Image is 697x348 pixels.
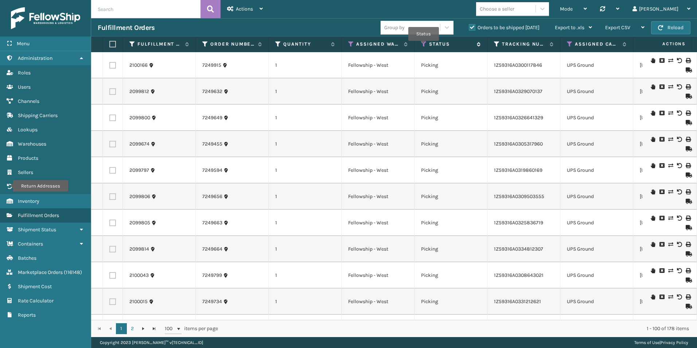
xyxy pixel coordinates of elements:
[138,323,149,334] a: Go to the next page
[165,325,176,332] span: 100
[560,236,633,262] td: UPS Ground
[210,41,254,47] label: Order Number
[668,216,673,221] i: Change shipping
[686,173,690,178] i: Mark as Shipped
[686,251,690,256] i: Mark as Shipped
[659,242,664,247] i: Cancel Fulfillment Order
[342,131,414,157] td: Fellowship - West
[384,24,405,31] div: Group by
[11,7,80,29] img: logo
[137,41,182,47] label: Fulfillment Order Id
[202,167,222,174] a: 7249594
[668,242,673,247] i: Change shipping
[18,283,52,290] span: Shipment Cost
[634,340,659,345] a: Terms of Use
[414,210,487,236] td: Picking
[414,131,487,157] td: Picking
[560,52,633,78] td: UPS Ground
[494,298,541,305] a: 1Z59316A0331212621
[18,127,38,133] span: Lookups
[560,262,633,289] td: UPS Ground
[668,163,673,168] i: Change shipping
[686,189,690,194] i: Print Label
[651,216,655,221] i: On Hold
[686,225,690,230] i: Mark as Shipped
[651,21,690,34] button: Reload
[651,189,655,194] i: On Hold
[342,210,414,236] td: Fellowship - West
[677,58,681,63] i: Void Label
[686,216,690,221] i: Print Label
[202,298,222,305] a: 7249734
[605,24,630,31] span: Export CSV
[686,84,690,89] i: Print Label
[228,325,689,332] div: 1 - 100 of 178 items
[151,326,157,332] span: Go to the last page
[560,78,633,105] td: UPS Ground
[429,41,473,47] label: Status
[686,199,690,204] i: Mark as Shipped
[494,141,543,147] a: 1Z59316A0305317960
[677,137,681,142] i: Void Label
[149,323,160,334] a: Go to the last page
[659,294,664,299] i: Cancel Fulfillment Order
[116,323,127,334] a: 1
[342,105,414,131] td: Fellowship - West
[686,67,690,73] i: Mark as Shipped
[18,155,38,161] span: Products
[414,236,487,262] td: Picking
[560,210,633,236] td: UPS Ground
[494,272,544,278] a: 1Z59316A0308643021
[560,131,633,157] td: UPS Ground
[686,120,690,125] i: Mark as Shipped
[269,78,342,105] td: 1
[18,141,46,147] span: Warehouses
[686,268,690,273] i: Print Label
[18,227,56,233] span: Shipment Status
[686,94,690,99] i: Mark as Shipped
[202,245,222,253] a: 7249664
[414,157,487,183] td: Picking
[686,242,690,247] i: Print Label
[129,62,148,69] a: 2100166
[494,115,543,121] a: 1Z59316A0326641329
[129,114,150,121] a: 2099800
[560,105,633,131] td: UPS Ground
[17,40,30,47] span: Menu
[342,262,414,289] td: Fellowship - West
[677,268,681,273] i: Void Label
[659,268,664,273] i: Cancel Fulfillment Order
[202,62,221,69] a: 7249915
[414,78,487,105] td: Picking
[269,289,342,315] td: 1
[18,183,58,190] span: Return Addresses
[269,315,342,341] td: 1
[668,111,673,116] i: Change shipping
[414,183,487,210] td: Picking
[18,198,39,204] span: Inventory
[342,236,414,262] td: Fellowship - West
[129,140,149,148] a: 2099674
[634,337,688,348] div: |
[269,157,342,183] td: 1
[269,131,342,157] td: 1
[129,298,148,305] a: 2100015
[129,245,149,253] a: 2099814
[677,111,681,116] i: Void Label
[469,24,540,31] label: Orders to be shipped [DATE]
[18,98,39,104] span: Channels
[342,289,414,315] td: Fellowship - West
[677,216,681,221] i: Void Label
[668,58,673,63] i: Change shipping
[651,268,655,273] i: On Hold
[269,52,342,78] td: 1
[18,112,58,119] span: Shipping Carriers
[269,210,342,236] td: 1
[686,278,690,283] i: Mark as Shipped
[494,167,542,173] a: 1Z59316A0319860169
[202,140,222,148] a: 7249455
[64,269,82,275] span: ( 116148 )
[129,193,150,200] a: 2099806
[639,38,690,50] span: Actions
[414,289,487,315] td: Picking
